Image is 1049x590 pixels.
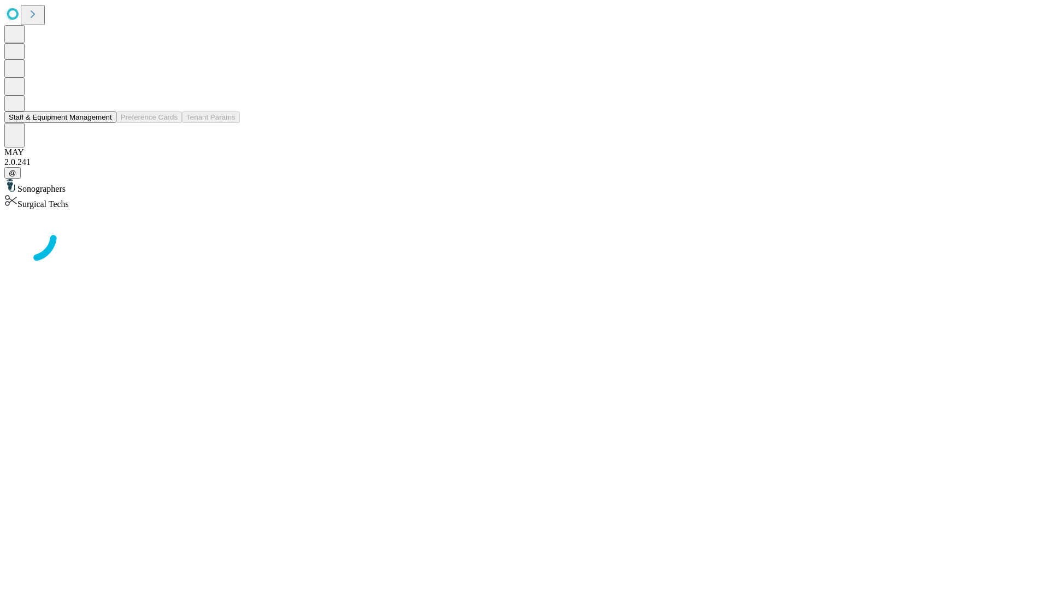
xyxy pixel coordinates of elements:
[4,157,1045,167] div: 2.0.241
[4,167,21,179] button: @
[116,111,182,123] button: Preference Cards
[9,169,16,177] span: @
[4,111,116,123] button: Staff & Equipment Management
[4,194,1045,209] div: Surgical Techs
[4,147,1045,157] div: MAY
[182,111,240,123] button: Tenant Params
[4,179,1045,194] div: Sonographers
